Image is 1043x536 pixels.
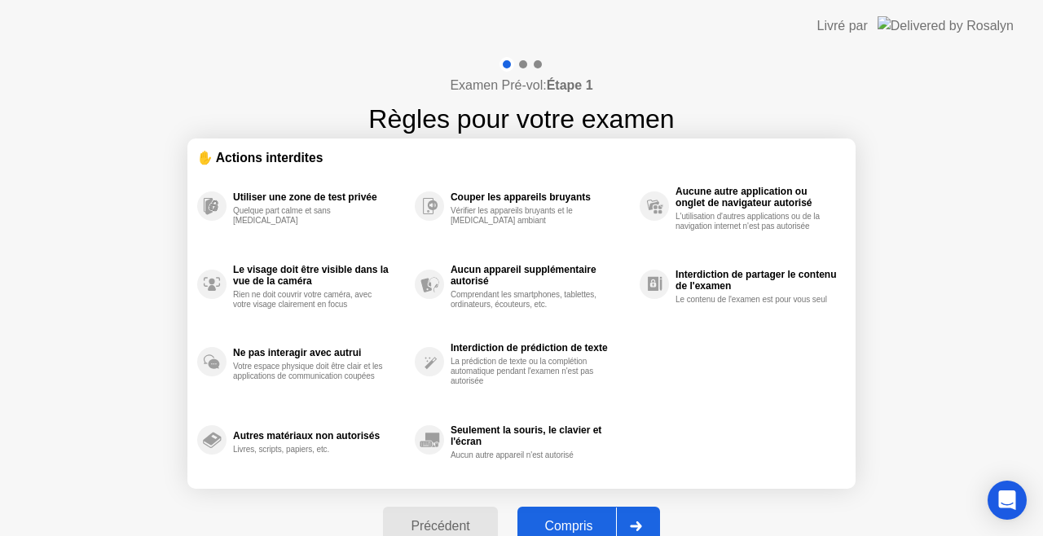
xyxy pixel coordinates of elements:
h1: Règles pour votre examen [368,99,674,138]
div: Utiliser une zone de test privée [233,191,407,203]
div: Open Intercom Messenger [988,481,1027,520]
div: Compris [522,519,616,534]
div: Le visage doit être visible dans la vue de la caméra [233,264,407,287]
div: La prédiction de texte ou la complétion automatique pendant l'examen n'est pas autorisée [451,357,605,386]
div: Votre espace physique doit être clair et les applications de communication coupées [233,362,387,381]
div: Couper les appareils bruyants [451,191,632,203]
div: Interdiction de prédiction de texte [451,342,632,354]
div: Le contenu de l'examen est pour vous seul [676,295,830,305]
div: Livré par [817,16,868,36]
div: Interdiction de partager le contenu de l'examen [676,269,838,292]
div: Quelque part calme et sans [MEDICAL_DATA] [233,206,387,226]
div: Vérifier les appareils bruyants et le [MEDICAL_DATA] ambiant [451,206,605,226]
div: Seulement la souris, le clavier et l'écran [451,424,632,447]
div: Comprendant les smartphones, tablettes, ordinateurs, écouteurs, etc. [451,290,605,310]
img: Delivered by Rosalyn [878,16,1014,35]
b: Étape 1 [547,78,593,92]
div: L'utilisation d'autres applications ou de la navigation internet n'est pas autorisée [676,212,830,231]
div: Aucun appareil supplémentaire autorisé [451,264,632,287]
div: Autres matériaux non autorisés [233,430,407,442]
h4: Examen Pré-vol: [450,76,592,95]
div: Précédent [388,519,492,534]
div: Rien ne doit couvrir votre caméra, avec votre visage clairement en focus [233,290,387,310]
div: ✋ Actions interdites [197,148,846,167]
div: Ne pas interagir avec autrui [233,347,407,358]
div: Livres, scripts, papiers, etc. [233,445,387,455]
div: Aucune autre application ou onglet de navigateur autorisé [676,186,838,209]
div: Aucun autre appareil n'est autorisé [451,450,605,460]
